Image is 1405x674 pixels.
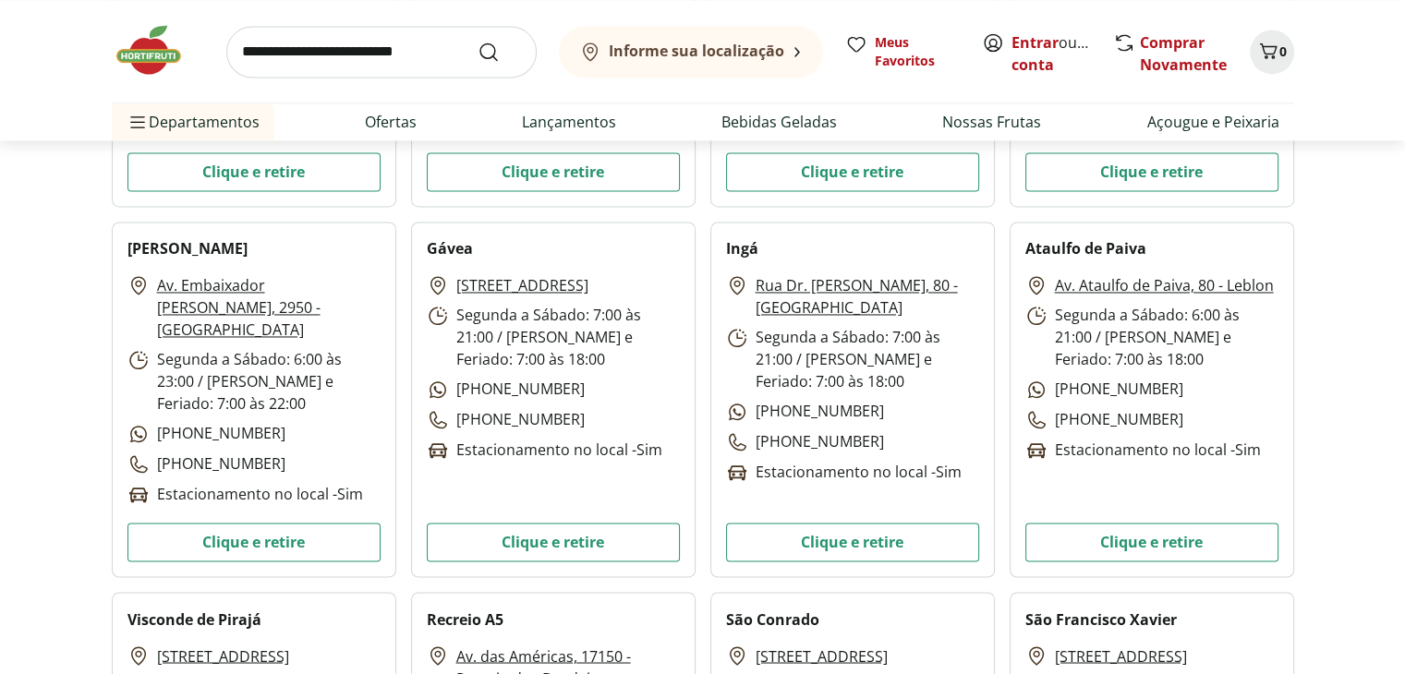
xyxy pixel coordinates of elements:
[226,26,537,78] input: search
[365,111,417,133] a: Ofertas
[127,100,149,144] button: Menu
[875,33,960,70] span: Meus Favoritos
[127,523,381,561] button: Clique e retire
[427,608,503,630] h2: Recreio A5
[427,152,680,191] button: Clique e retire
[1055,274,1274,296] a: Av. Ataulfo de Paiva, 80 - Leblon
[609,41,784,61] b: Informe sua localização
[127,100,260,144] span: Departamentos
[127,422,285,445] p: [PHONE_NUMBER]
[726,237,758,259] h2: Ingá
[726,523,979,561] button: Clique e retire
[721,111,837,133] a: Bebidas Geladas
[726,461,962,484] p: Estacionamento no local - Sim
[522,111,616,133] a: Lançamentos
[942,111,1041,133] a: Nossas Frutas
[756,644,888,667] a: [STREET_ADDRESS]
[1279,42,1287,60] span: 0
[726,430,884,453] p: [PHONE_NUMBER]
[1140,32,1227,75] a: Comprar Novamente
[127,237,248,259] h2: [PERSON_NAME]
[478,41,522,63] button: Submit Search
[1250,30,1294,74] button: Carrinho
[1025,237,1146,259] h2: Ataulfo de Paiva
[1011,31,1094,76] span: ou
[127,348,381,415] p: Segunda a Sábado: 6:00 às 23:00 / [PERSON_NAME] e Feriado: 7:00 às 22:00
[726,152,979,191] button: Clique e retire
[845,33,960,70] a: Meus Favoritos
[726,400,884,423] p: [PHONE_NUMBER]
[456,274,588,296] a: [STREET_ADDRESS]
[756,274,979,319] a: Rua Dr. [PERSON_NAME], 80 - [GEOGRAPHIC_DATA]
[1025,152,1278,191] button: Clique e retire
[1025,523,1278,561] button: Clique e retire
[726,326,979,392] p: Segunda a Sábado: 7:00 às 21:00 / [PERSON_NAME] e Feriado: 7:00 às 18:00
[112,22,204,78] img: Hortifruti
[127,608,261,630] h2: Visconde de Pirajá
[726,608,819,630] h2: São Conrado
[1025,304,1278,370] p: Segunda a Sábado: 6:00 às 21:00 / [PERSON_NAME] e Feriado: 7:00 às 18:00
[559,26,823,78] button: Informe sua localização
[427,439,662,462] p: Estacionamento no local - Sim
[1146,111,1278,133] a: Açougue e Peixaria
[127,152,381,191] button: Clique e retire
[127,452,285,475] p: [PHONE_NUMBER]
[1055,644,1187,667] a: [STREET_ADDRESS]
[1011,32,1059,53] a: Entrar
[1025,608,1177,630] h2: São Francisco Xavier
[427,237,473,259] h2: Gávea
[127,483,363,506] p: Estacionamento no local - Sim
[157,644,289,667] a: [STREET_ADDRESS]
[1025,439,1261,462] p: Estacionamento no local - Sim
[427,523,680,561] button: Clique e retire
[427,408,585,431] p: [PHONE_NUMBER]
[1011,32,1113,75] a: Criar conta
[427,378,585,401] p: [PHONE_NUMBER]
[1025,378,1183,401] p: [PHONE_NUMBER]
[1025,408,1183,431] p: [PHONE_NUMBER]
[427,304,680,370] p: Segunda a Sábado: 7:00 às 21:00 / [PERSON_NAME] e Feriado: 7:00 às 18:00
[157,274,381,341] a: Av. Embaixador [PERSON_NAME], 2950 - [GEOGRAPHIC_DATA]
